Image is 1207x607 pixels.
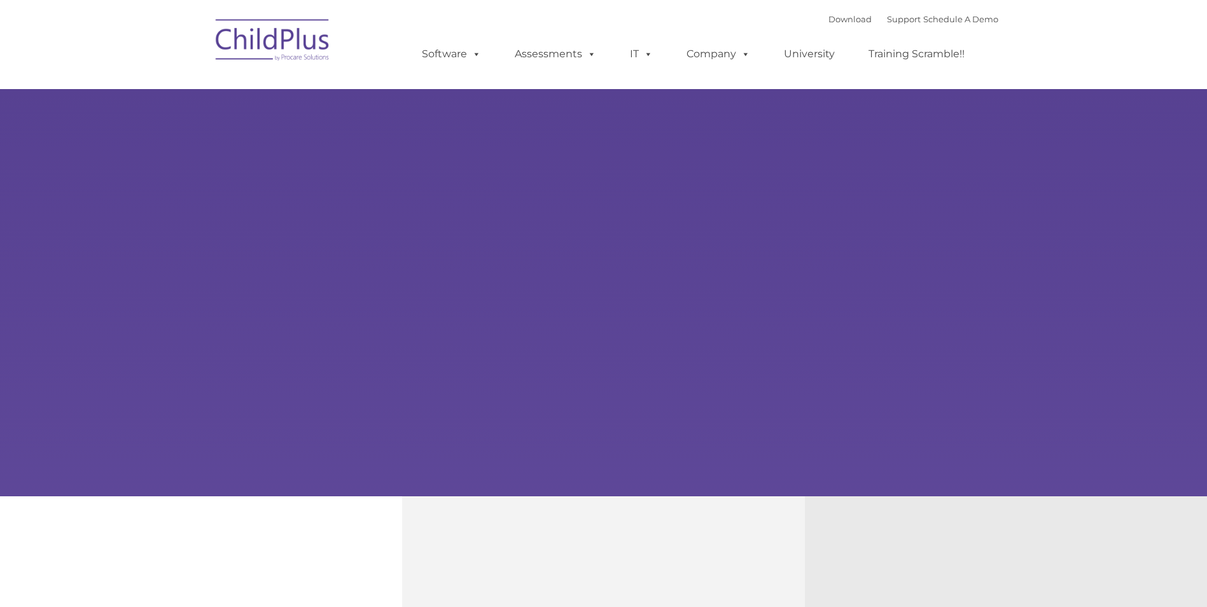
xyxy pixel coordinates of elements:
a: Support [887,14,921,24]
a: Schedule A Demo [923,14,998,24]
font: | [828,14,998,24]
a: Assessments [502,41,609,67]
a: University [771,41,848,67]
img: ChildPlus by Procare Solutions [209,10,337,74]
a: Training Scramble!! [856,41,977,67]
a: Software [409,41,494,67]
a: IT [617,41,666,67]
a: Download [828,14,872,24]
a: Company [674,41,763,67]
